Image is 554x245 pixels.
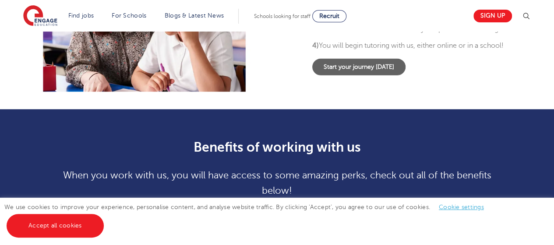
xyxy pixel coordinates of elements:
a: Cookie settings [439,204,484,210]
span: You will receive an induction pack and are invited to an induction session. We will also set you ... [312,18,502,33]
span: Schools looking for staff [254,13,311,19]
a: Blogs & Latest News [165,12,224,19]
h2: Benefits of working with us [62,140,492,155]
strong: 4) [312,42,319,50]
a: Find jobs [68,12,94,19]
p: When you work with us, you will have access to some amazing perks, check out all of the benefits ... [62,168,492,199]
span: You will begin tutoring with us, either online or in a school! [312,42,504,50]
a: Sign up [473,10,512,22]
a: Accept all cookies [7,214,104,238]
a: Start your journey [DATE] [312,58,406,75]
a: Recruit [312,10,346,22]
span: Recruit [319,13,339,19]
span: We use cookies to improve your experience, personalise content, and analyse website traffic. By c... [4,204,493,229]
a: For Schools [112,12,146,19]
img: Engage Education [23,5,57,27]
